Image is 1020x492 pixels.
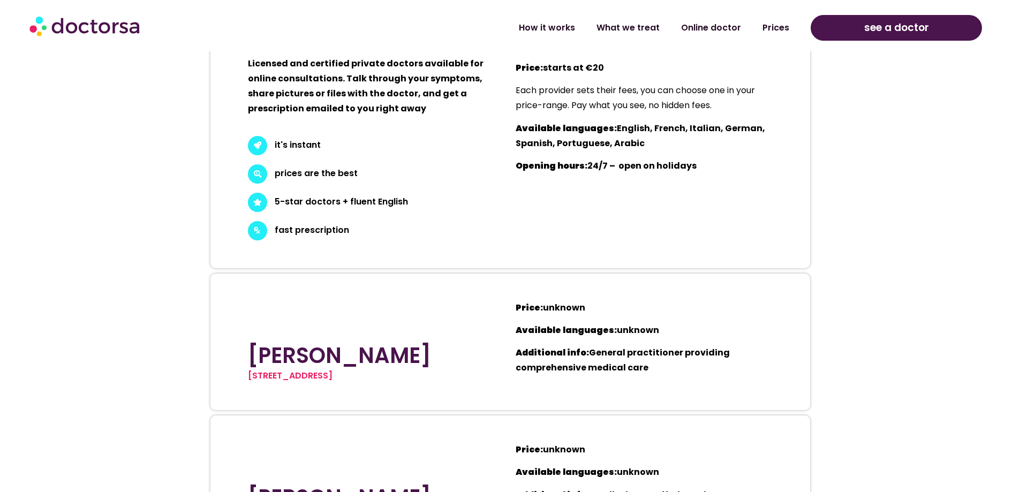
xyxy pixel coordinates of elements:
[516,324,617,336] b: Available languages:
[516,122,617,134] b: Available languages:
[516,346,589,359] b: Additional info:
[508,16,586,40] a: How it works
[586,16,670,40] a: What we treat
[516,301,543,314] b: Price:
[248,56,494,116] p: Licensed and certified private doctors available for online consultations. Talk through your symp...
[516,158,773,173] p: 24/7 – open on holidays
[263,16,800,40] nav: Menu
[516,84,755,111] span: Each provider sets their fees, you can choose one in your price-range. Pay what you see, no hidde...
[516,443,543,456] b: Price:
[275,139,321,151] a: it's instant
[516,300,773,315] p: unknown
[516,465,773,480] p: unknown
[516,345,773,375] p: General practitioner providing comprehensive medical care
[516,160,587,172] b: Opening hours:
[811,15,982,41] a: see a doctor
[516,323,773,338] p: unknown
[516,62,543,74] b: Price:
[516,466,617,478] b: Available languages:
[516,442,773,457] p: unknown
[516,121,773,151] p: English, French, Italian, German, Spanish, Portuguese, Arabic
[275,195,408,208] a: 5-star doctors + fluent English
[275,167,358,179] a: prices are the best
[275,224,349,236] a: fast prescription
[248,343,494,368] h2: [PERSON_NAME]
[752,16,800,40] a: Prices
[670,16,752,40] a: Online doctor
[248,369,333,382] a: [STREET_ADDRESS]
[864,19,929,36] span: see a doctor
[516,60,773,75] p: starts at €20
